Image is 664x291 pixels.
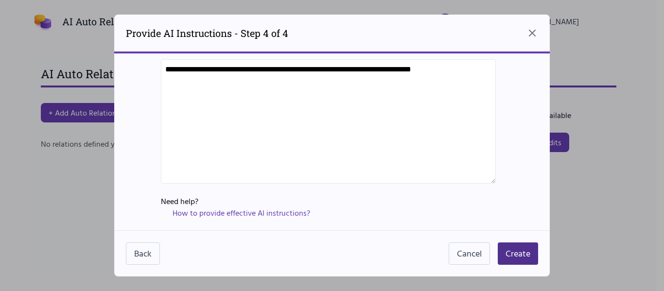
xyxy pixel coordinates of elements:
[498,242,538,265] button: Create
[126,26,288,40] h2: Provide AI Instructions - Step 4 of 4
[173,207,310,219] a: How to provide effective AI instructions?
[126,242,160,265] button: Back
[161,195,503,207] h3: Need help?
[526,27,538,39] button: Close dialog
[449,242,490,265] button: Cancel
